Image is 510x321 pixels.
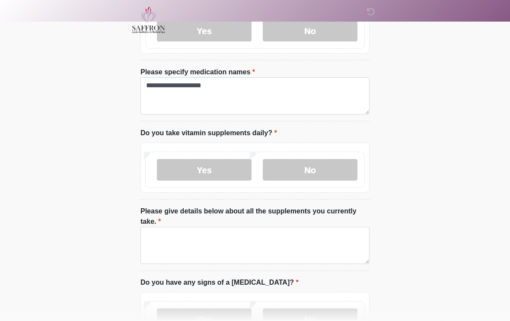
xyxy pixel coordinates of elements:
[132,6,166,33] img: Saffron Laser Aesthetics and Medical Spa Logo
[140,277,299,288] label: Do you have any signs of a [MEDICAL_DATA]?
[140,128,277,138] label: Do you take vitamin supplements daily?
[140,206,370,227] label: Please give details below about all the supplements you currently take.
[157,159,252,181] label: Yes
[140,67,255,77] label: Please specify medication names
[263,159,357,181] label: No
